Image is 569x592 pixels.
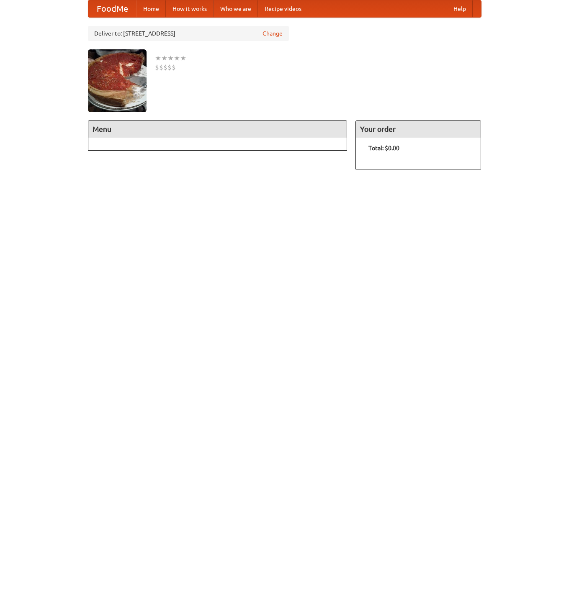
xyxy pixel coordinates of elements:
li: ★ [161,54,167,63]
a: Help [447,0,473,17]
li: ★ [180,54,186,63]
a: Home [136,0,166,17]
li: $ [163,63,167,72]
b: Total: $0.00 [368,145,399,151]
li: ★ [174,54,180,63]
a: FoodMe [88,0,136,17]
div: Deliver to: [STREET_ADDRESS] [88,26,289,41]
a: Who we are [214,0,258,17]
li: $ [172,63,176,72]
li: $ [167,63,172,72]
li: $ [155,63,159,72]
h4: Your order [356,121,481,138]
li: ★ [167,54,174,63]
li: $ [159,63,163,72]
a: How it works [166,0,214,17]
h4: Menu [88,121,347,138]
a: Recipe videos [258,0,308,17]
img: angular.jpg [88,49,147,112]
a: Change [263,29,283,38]
li: ★ [155,54,161,63]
